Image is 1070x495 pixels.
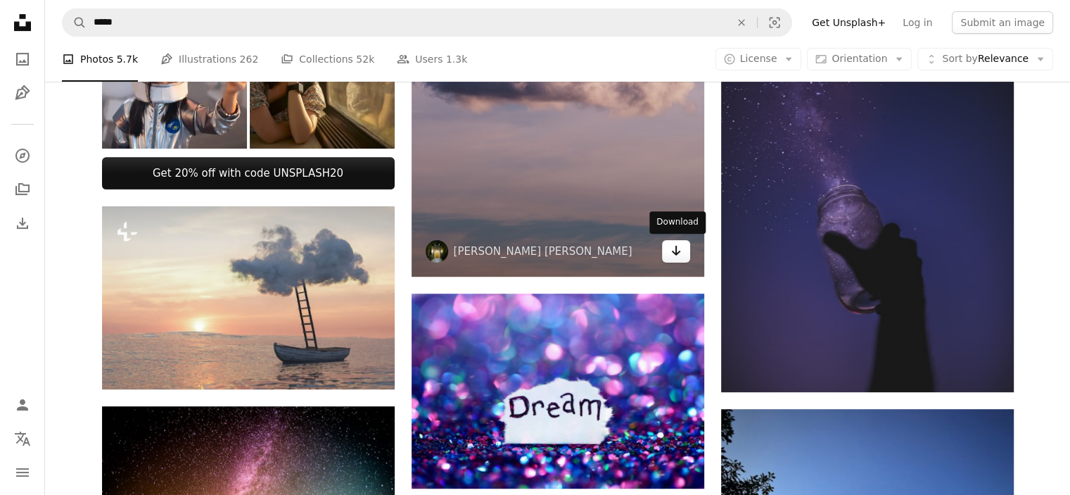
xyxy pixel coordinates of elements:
[721,202,1014,215] a: person holding glass jar
[454,244,632,258] a: [PERSON_NAME] [PERSON_NAME]
[281,37,374,82] a: Collections 52k
[8,45,37,73] a: Photos
[8,142,37,170] a: Explore
[8,425,37,453] button: Language
[412,384,704,397] a: Dream signage surrounded sequins
[803,11,894,34] a: Get Unsplash+
[832,53,887,64] span: Orientation
[942,52,1028,66] span: Relevance
[649,211,706,234] div: Download
[63,9,87,36] button: Search Unsplash
[102,292,395,304] a: a boat floating on top of a body of water
[8,458,37,487] button: Menu
[8,79,37,107] a: Illustrations
[726,9,757,36] button: Clear
[662,240,690,263] a: Download
[356,51,374,67] span: 52k
[740,53,777,64] span: License
[102,157,395,189] a: Get 20% off with code UNSPLASH20
[397,37,467,82] a: Users 1.3k
[758,9,791,36] button: Visual search
[240,51,259,67] span: 262
[715,48,802,70] button: License
[102,206,395,389] img: a boat floating on top of a body of water
[807,48,912,70] button: Orientation
[8,209,37,237] a: Download History
[952,11,1053,34] button: Submit an image
[160,37,258,82] a: Illustrations 262
[446,51,467,67] span: 1.3k
[942,53,977,64] span: Sort by
[894,11,941,34] a: Log in
[917,48,1053,70] button: Sort byRelevance
[8,8,37,39] a: Home — Unsplash
[62,8,792,37] form: Find visuals sitewide
[426,240,448,263] img: Go to Wolf Zimmermann's profile
[412,294,704,489] img: Dream signage surrounded sequins
[721,26,1014,392] img: person holding glass jar
[8,391,37,419] a: Log in / Sign up
[8,175,37,203] a: Collections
